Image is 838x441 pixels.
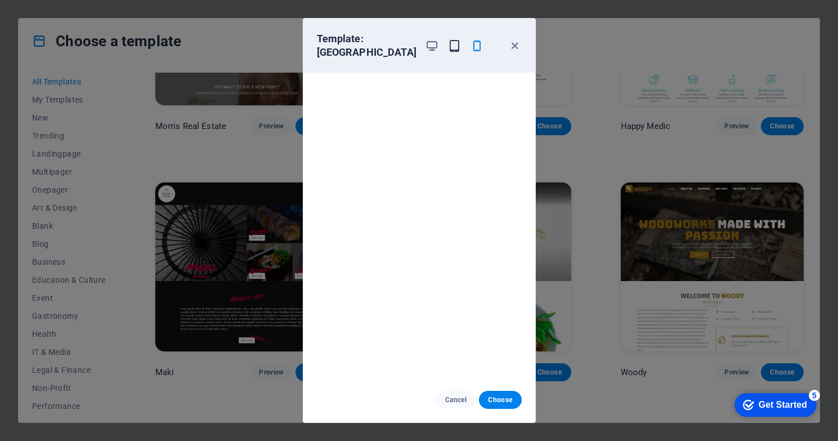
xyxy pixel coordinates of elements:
div: Get Started 5 items remaining, 0% complete [9,6,91,29]
span: Choose [488,395,512,404]
button: Cancel [434,391,477,409]
div: 5 [83,2,95,14]
span: Cancel [443,395,468,404]
div: Get Started [33,12,82,23]
button: Choose [479,391,521,409]
h6: Template: [GEOGRAPHIC_DATA] [317,32,416,59]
